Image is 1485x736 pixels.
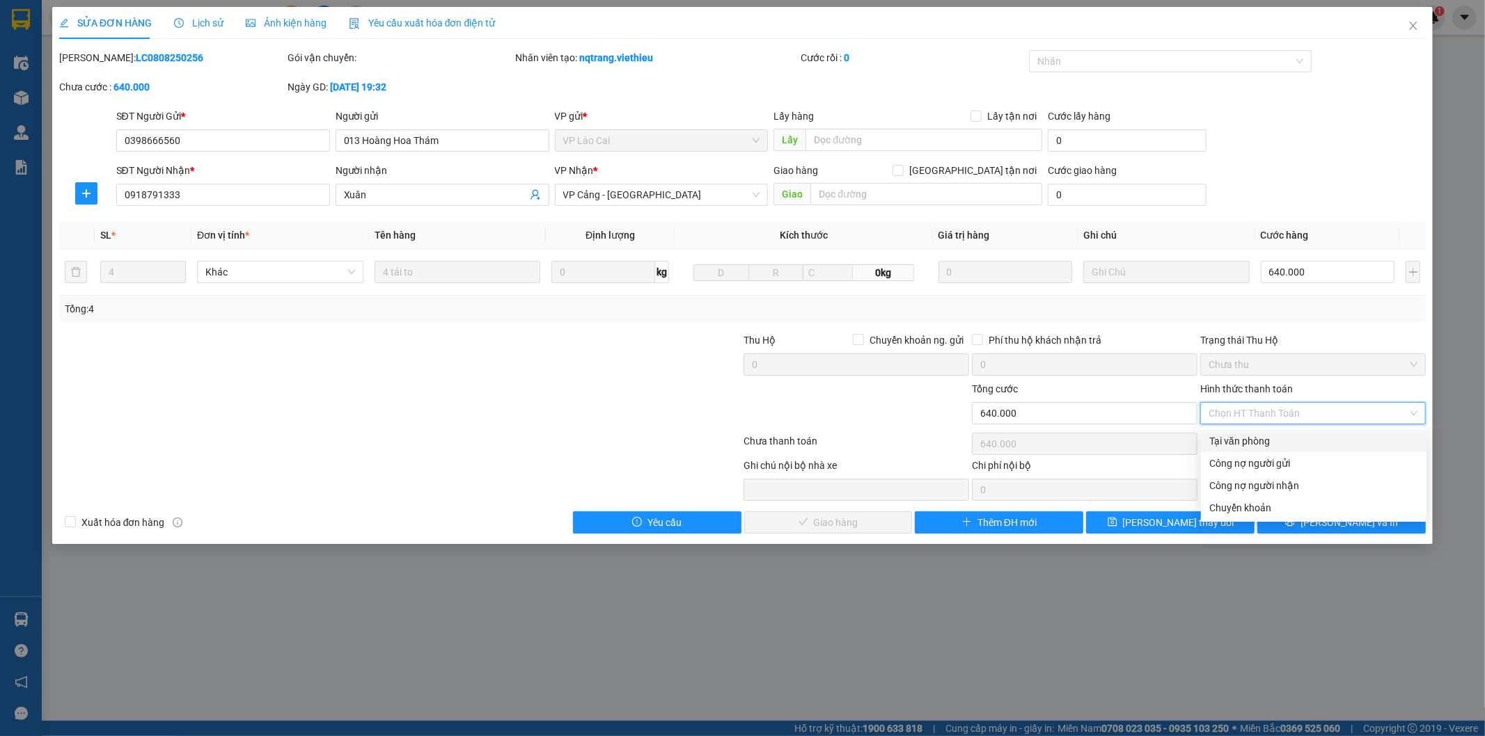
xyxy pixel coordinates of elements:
[844,52,849,63] b: 0
[972,458,1197,479] div: Chi phí nội bộ
[173,518,182,527] span: info-circle
[197,230,249,241] span: Đơn vị tính
[330,81,386,93] b: [DATE] 19:32
[1301,515,1398,530] span: [PERSON_NAME] và In
[74,88,134,109] strong: 02143888555, 0243777888
[744,335,776,346] span: Thu Hộ
[76,515,171,530] span: Xuất hóa đơn hàng
[1123,515,1234,530] span: [PERSON_NAME] thay đổi
[63,11,131,41] strong: VIỆT HIẾU LOGISTIC
[59,17,152,29] span: SỬA ĐƠN HÀNG
[773,165,818,176] span: Giao hàng
[76,188,97,199] span: plus
[563,184,760,205] span: VP Cảng - Hà Nội
[580,52,654,63] b: nqtrang.viethieu
[349,18,360,29] img: icon
[573,511,741,534] button: exclamation-circleYêu cầu
[375,230,416,241] span: Tên hàng
[962,517,972,528] span: plus
[375,261,541,283] input: VD: Bàn, Ghế
[983,333,1107,348] span: Phí thu hộ khách nhận trả
[1406,261,1421,283] button: plus
[246,17,327,29] span: Ảnh kiện hàng
[563,130,760,151] span: VP Lào Cai
[246,18,256,28] span: picture
[1078,222,1255,249] th: Ghi chú
[586,230,635,241] span: Định lượng
[744,511,913,534] button: checkGiao hàng
[780,230,828,241] span: Kích thước
[773,129,806,151] span: Lấy
[288,79,513,95] div: Ngày GD:
[1048,111,1110,122] label: Cước lấy hàng
[116,109,330,124] div: SĐT Người Gửi
[59,18,69,28] span: edit
[1200,333,1426,348] div: Trạng thái Thu Hộ
[60,77,120,98] strong: TĐ chuyển phát:
[59,79,285,95] div: Chưa cước :
[647,515,682,530] span: Yêu cầu
[1200,383,1293,394] label: Hình thức thanh toán
[744,458,969,479] div: Ghi chú nội bộ nhà xe
[938,230,990,241] span: Giá trị hàng
[136,52,203,63] b: LC0808250256
[59,50,285,65] div: [PERSON_NAME]:
[1048,165,1117,176] label: Cước giao hàng
[810,183,1042,205] input: Dọc đường
[1083,261,1250,283] input: Ghi Chú
[1209,478,1418,493] div: Công nợ người nhận
[693,264,749,281] input: D
[1394,7,1433,46] button: Close
[1261,230,1309,241] span: Cước hàng
[1048,129,1207,152] input: Cước lấy hàng
[977,515,1037,530] span: Thêm ĐH mới
[1209,456,1418,471] div: Công nợ người gửi
[349,17,496,29] span: Yêu cầu xuất hóa đơn điện tử
[806,129,1042,151] input: Dọc đường
[773,111,814,122] span: Lấy hàng
[982,109,1042,124] span: Lấy tận nơi
[174,18,184,28] span: clock-circle
[915,511,1083,534] button: plusThêm ĐH mới
[938,261,1072,283] input: 0
[65,301,573,317] div: Tổng: 4
[1285,517,1295,528] span: printer
[288,50,513,65] div: Gói vận chuyển:
[864,333,969,348] span: Chuyển khoản ng. gửi
[5,42,58,95] img: logo
[1408,20,1419,31] span: close
[205,262,355,282] span: Khác
[1086,511,1255,534] button: save[PERSON_NAME] thay đổi
[1209,500,1418,515] div: Chuyển khoản
[853,264,914,281] span: 0kg
[904,163,1042,178] span: [GEOGRAPHIC_DATA] tận nơi
[62,44,132,74] strong: PHIẾU GỬI HÀNG
[336,163,549,178] div: Người nhận
[1201,452,1427,474] div: Cước gửi hàng sẽ được ghi vào công nợ của người gửi
[75,182,97,205] button: plus
[972,383,1018,394] span: Tổng cước
[1209,433,1418,449] div: Tại văn phòng
[174,17,223,29] span: Lịch sử
[516,50,799,65] div: Nhân viên tạo:
[801,50,1026,65] div: Cước rồi :
[748,264,804,281] input: R
[803,264,853,281] input: C
[1209,403,1417,424] span: Chọn HT Thanh Toán
[743,433,971,458] div: Chưa thanh toán
[1257,511,1426,534] button: printer[PERSON_NAME] và In
[116,163,330,178] div: SĐT Người Nhận
[1048,184,1207,206] input: Cước giao hàng
[632,517,642,528] span: exclamation-circle
[773,183,810,205] span: Giao
[1209,354,1417,375] span: Chưa thu
[65,261,87,283] button: delete
[113,81,150,93] b: 640.000
[555,165,594,176] span: VP Nhận
[530,189,541,200] span: user-add
[100,230,111,241] span: SL
[555,109,769,124] div: VP gửi
[1108,517,1117,528] span: save
[655,261,669,283] span: kg
[136,81,219,95] span: LC0808250256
